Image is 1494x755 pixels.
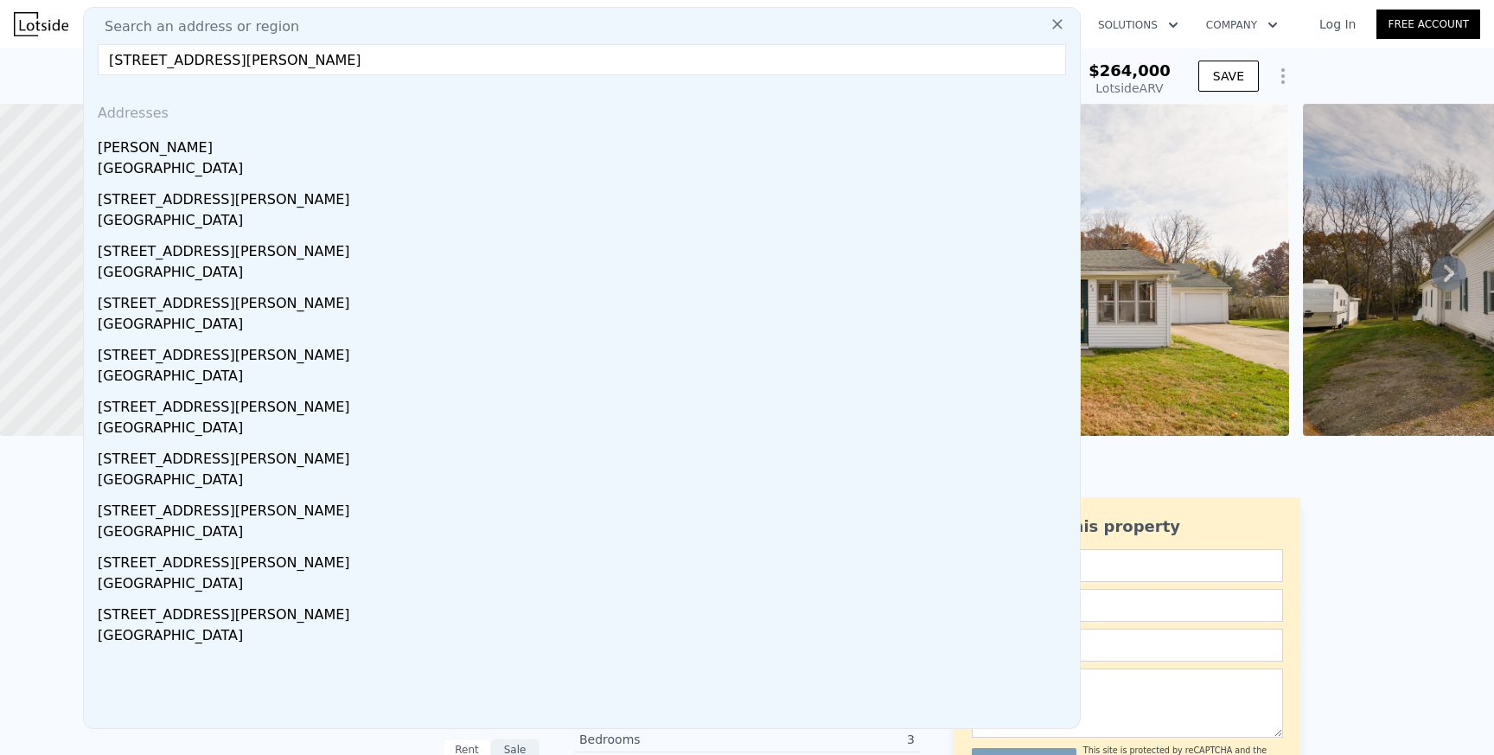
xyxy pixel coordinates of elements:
div: Addresses [91,89,1073,131]
button: SAVE [1198,61,1259,92]
div: [GEOGRAPHIC_DATA] [98,314,1073,338]
button: Solutions [1084,10,1192,41]
div: Lotside ARV [1089,80,1171,97]
input: Name [972,549,1283,582]
div: [STREET_ADDRESS][PERSON_NAME] [98,494,1073,521]
img: Lotside [14,12,68,36]
div: [PERSON_NAME] [98,131,1073,158]
div: Bedrooms [579,731,747,748]
div: [STREET_ADDRESS][PERSON_NAME] [98,390,1073,418]
div: [STREET_ADDRESS][PERSON_NAME] [98,546,1073,573]
input: Phone [972,629,1283,662]
div: [GEOGRAPHIC_DATA] [98,418,1073,442]
button: Show Options [1266,59,1300,93]
div: [GEOGRAPHIC_DATA] [98,521,1073,546]
a: Free Account [1376,10,1480,39]
div: [GEOGRAPHIC_DATA] [98,158,1073,182]
div: [GEOGRAPHIC_DATA] [98,573,1073,598]
div: [GEOGRAPHIC_DATA] [98,210,1073,234]
span: $264,000 [1089,61,1171,80]
button: Company [1192,10,1292,41]
div: [GEOGRAPHIC_DATA] [98,262,1073,286]
div: Ask about this property [972,515,1283,539]
span: Search an address or region [91,16,299,37]
div: [STREET_ADDRESS][PERSON_NAME] [98,442,1073,470]
div: [GEOGRAPHIC_DATA] [98,470,1073,494]
div: [GEOGRAPHIC_DATA] [98,625,1073,649]
div: [STREET_ADDRESS][PERSON_NAME] [98,338,1073,366]
div: 3 [747,731,915,748]
input: Enter an address, city, region, neighborhood or zip code [98,44,1066,75]
a: Log In [1299,16,1376,33]
div: [STREET_ADDRESS][PERSON_NAME] [98,598,1073,625]
div: [STREET_ADDRESS][PERSON_NAME] [98,286,1073,314]
div: [STREET_ADDRESS][PERSON_NAME] [98,182,1073,210]
div: [GEOGRAPHIC_DATA] [98,366,1073,390]
input: Email [972,589,1283,622]
div: [STREET_ADDRESS][PERSON_NAME] [98,234,1073,262]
